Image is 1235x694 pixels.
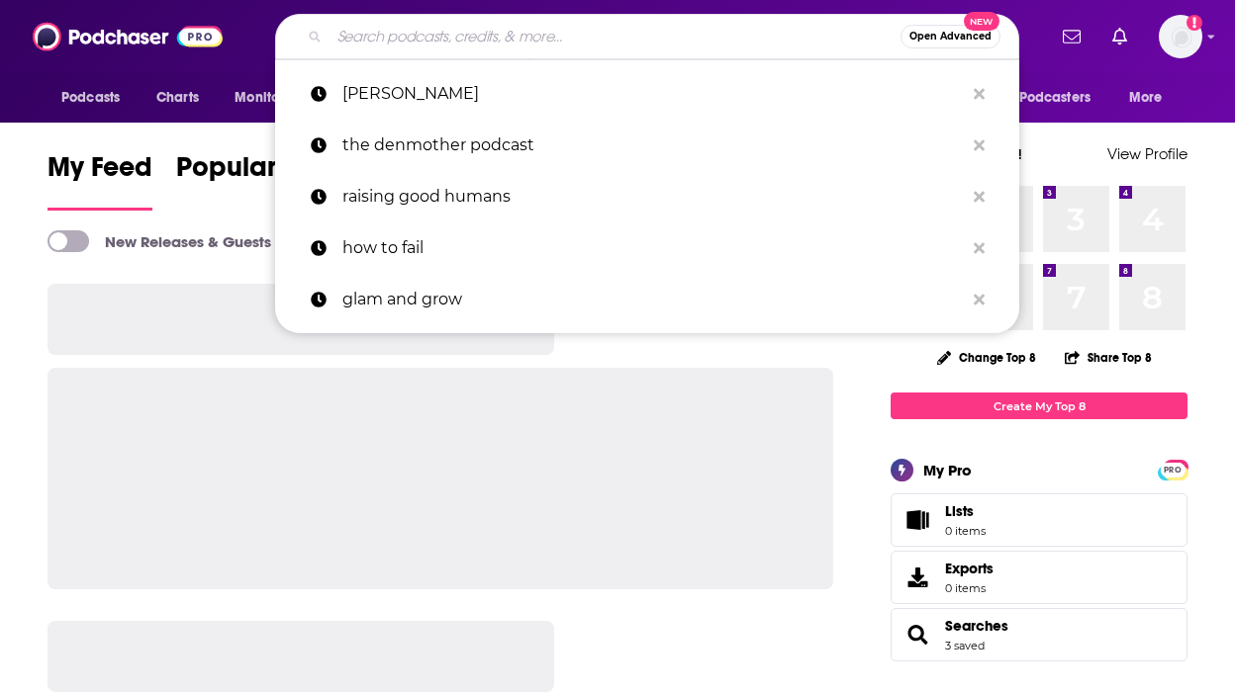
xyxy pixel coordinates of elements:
[47,79,145,117] button: open menu
[275,120,1019,171] a: the denmother podcast
[983,79,1119,117] button: open menu
[47,230,308,252] a: New Releases & Guests Only
[330,21,901,52] input: Search podcasts, credits, & more...
[945,639,985,652] a: 3 saved
[898,564,937,591] span: Exports
[945,560,994,577] span: Exports
[235,84,305,112] span: Monitoring
[275,14,1019,59] div: Search podcasts, credits, & more...
[945,617,1008,635] a: Searches
[275,68,1019,120] a: [PERSON_NAME]
[996,84,1091,112] span: For Podcasters
[1187,15,1202,31] svg: Add a profile image
[923,461,972,479] div: My Pro
[964,12,999,31] span: New
[891,551,1187,604] a: Exports
[1161,463,1185,477] span: PRO
[275,274,1019,325] a: glam and grow
[1161,462,1185,477] a: PRO
[47,150,152,211] a: My Feed
[275,222,1019,274] a: how to fail
[1104,20,1135,53] a: Show notifications dropdown
[1129,84,1163,112] span: More
[891,493,1187,547] a: Lists
[901,25,1000,48] button: Open AdvancedNew
[898,621,937,649] a: Searches
[1107,144,1187,163] a: View Profile
[945,524,986,538] span: 0 items
[275,171,1019,222] a: raising good humans
[47,150,152,196] span: My Feed
[176,150,344,211] a: Popular Feed
[898,506,937,534] span: Lists
[945,581,994,595] span: 0 items
[1159,15,1202,58] button: Show profile menu
[945,502,986,520] span: Lists
[1159,15,1202,58] img: User Profile
[342,222,964,274] p: how to fail
[33,18,223,55] img: Podchaser - Follow, Share and Rate Podcasts
[909,32,992,42] span: Open Advanced
[891,608,1187,661] span: Searches
[342,171,964,222] p: raising good humans
[1064,338,1153,377] button: Share Top 8
[176,150,344,196] span: Popular Feed
[891,392,1187,419] a: Create My Top 8
[342,274,964,325] p: glam and grow
[1159,15,1202,58] span: Logged in as alignPR
[925,345,1048,370] button: Change Top 8
[156,84,199,112] span: Charts
[1055,20,1089,53] a: Show notifications dropdown
[1115,79,1187,117] button: open menu
[342,120,964,171] p: the denmother podcast
[61,84,120,112] span: Podcasts
[143,79,211,117] a: Charts
[342,68,964,120] p: liz moody
[945,502,974,520] span: Lists
[221,79,331,117] button: open menu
